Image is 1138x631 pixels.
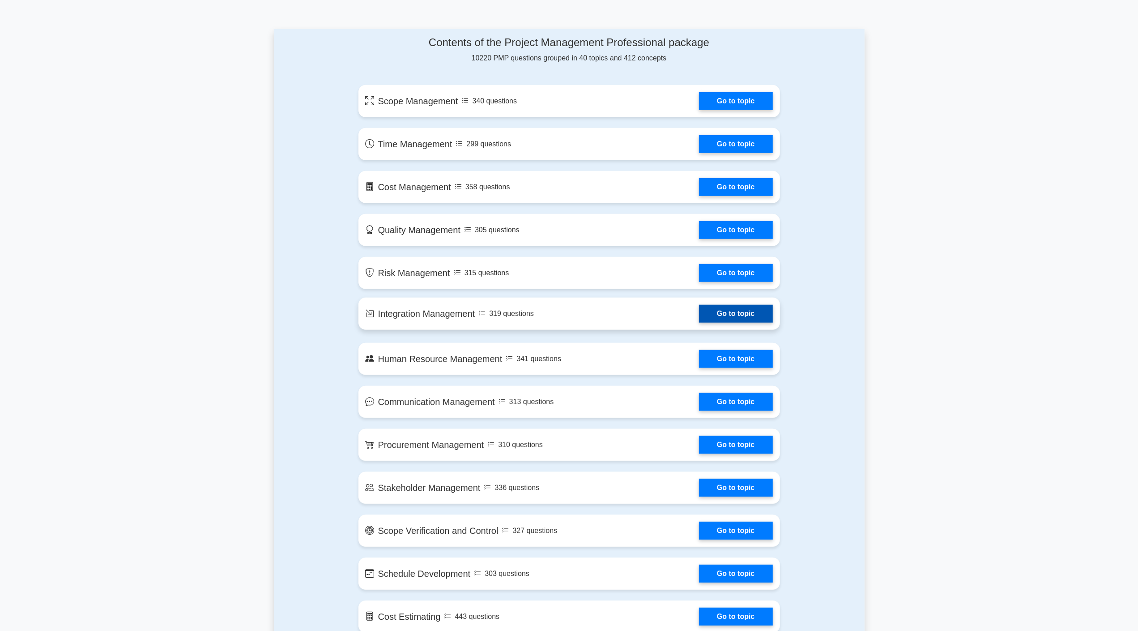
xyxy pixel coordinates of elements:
a: Go to topic [699,393,772,411]
a: Go to topic [699,565,772,583]
a: Go to topic [699,221,772,239]
a: Go to topic [699,178,772,196]
a: Go to topic [699,350,772,368]
a: Go to topic [699,305,772,323]
h4: Contents of the Project Management Professional package [358,36,780,49]
a: Go to topic [699,436,772,454]
div: 10220 PMP questions grouped in 40 topics and 412 concepts [358,36,780,64]
a: Go to topic [699,92,772,110]
a: Go to topic [699,608,772,626]
a: Go to topic [699,522,772,540]
a: Go to topic [699,479,772,497]
a: Go to topic [699,135,772,153]
a: Go to topic [699,264,772,282]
